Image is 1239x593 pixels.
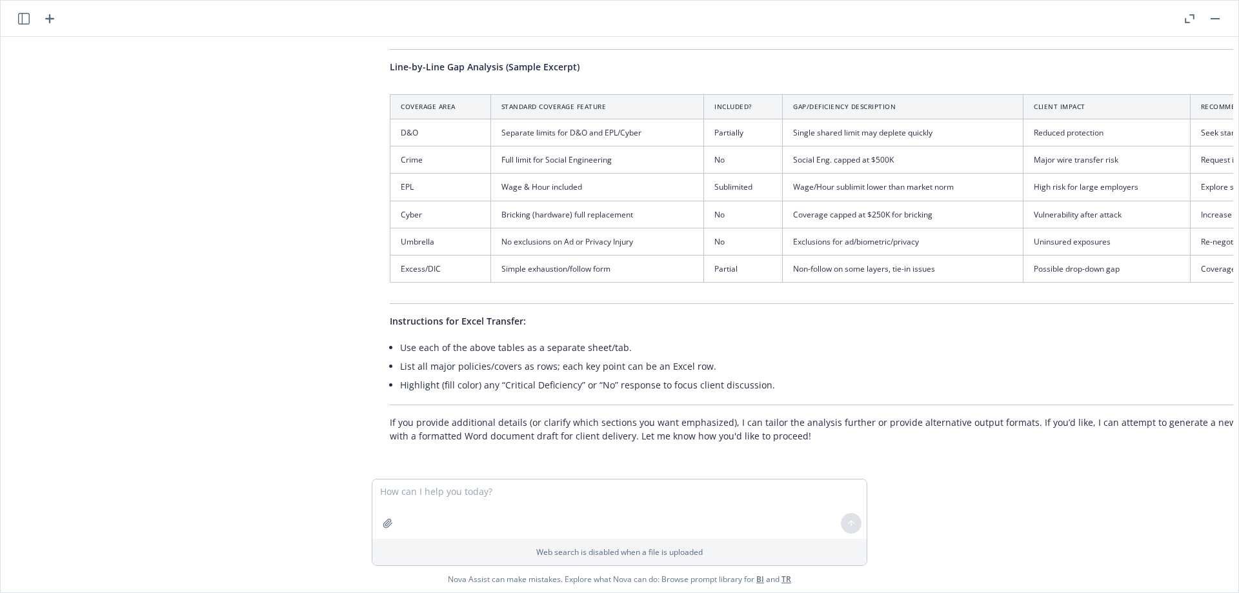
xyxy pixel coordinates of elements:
td: Excess/DIC [390,255,491,282]
td: Uninsured exposures [1023,228,1190,255]
th: Coverage Area [390,94,491,119]
td: Major wire transfer risk [1023,146,1190,174]
th: Standard Coverage Feature [490,94,704,119]
td: Umbrella [390,228,491,255]
td: Non-follow on some layers, tie-in issues [783,255,1023,282]
td: Separate limits for D&O and EPL/Cyber [490,119,704,146]
td: No exclusions on Ad or Privacy Injury [490,228,704,255]
td: Exclusions for ad/biometric/privacy [783,228,1023,255]
td: Simple exhaustion/follow form [490,255,704,282]
td: Reduced protection [1023,119,1190,146]
td: No [704,201,783,228]
td: EPL [390,174,491,201]
td: Sublimited [704,174,783,201]
td: Full limit for Social Engineering [490,146,704,174]
td: Wage/Hour sublimit lower than market norm [783,174,1023,201]
td: Bricking (hardware) full replacement [490,201,704,228]
td: Coverage capped at $250K for bricking [783,201,1023,228]
th: Client Impact [1023,94,1190,119]
p: Web search is disabled when a file is uploaded [380,547,859,558]
td: Vulnerability after attack [1023,201,1190,228]
td: Possible drop-down gap [1023,255,1190,282]
th: Included? [704,94,783,119]
td: Social Eng. capped at $500K [783,146,1023,174]
td: No [704,146,783,174]
td: D&O [390,119,491,146]
span: Nova Assist can make mistakes. Explore what Nova can do: Browse prompt library for and [448,566,791,592]
td: Partial [704,255,783,282]
td: High risk for large employers [1023,174,1190,201]
td: Partially [704,119,783,146]
td: No [704,228,783,255]
td: Wage & Hour included [490,174,704,201]
td: Cyber [390,201,491,228]
th: Gap/Deficiency Description [783,94,1023,119]
span: Line-by-Line Gap Analysis (Sample Excerpt) [390,61,579,73]
a: TR [781,574,791,585]
a: BI [756,574,764,585]
span: Instructions for Excel Transfer: [390,315,526,327]
td: Crime [390,146,491,174]
td: Single shared limit may deplete quickly [783,119,1023,146]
